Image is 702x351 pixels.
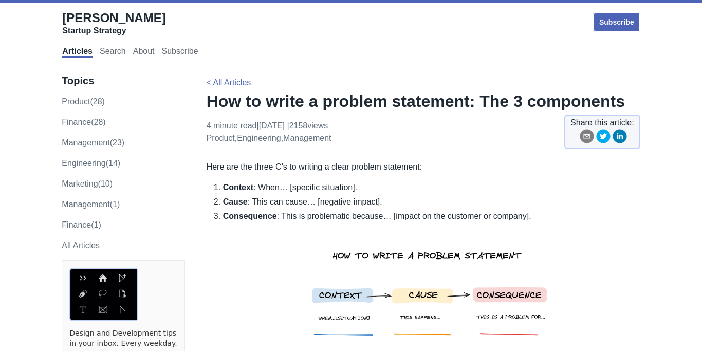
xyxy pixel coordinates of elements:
[62,179,113,188] a: marketing(10)
[580,129,594,147] button: email
[62,159,120,168] a: engineering(14)
[593,12,640,32] a: Subscribe
[69,328,177,348] a: Design and Development tips in your inbox. Every weekday.
[62,241,100,250] a: All Articles
[223,181,640,194] li: : When… [specific situation].
[62,138,124,147] a: management(23)
[100,47,126,58] a: Search
[133,47,155,58] a: About
[613,129,627,147] button: linkedin
[223,183,254,192] strong: Context
[237,134,281,142] a: engineering
[570,117,634,129] span: Share this article:
[223,197,248,206] strong: Cause
[62,97,105,106] a: product(28)
[62,26,165,36] div: Startup Strategy
[207,134,235,142] a: product
[62,118,105,126] a: finance(28)
[162,47,198,58] a: Subscribe
[283,134,331,142] a: management
[62,220,101,229] a: Finance(1)
[69,268,138,321] img: ads via Carbon
[207,78,251,87] a: < All Articles
[207,120,331,144] p: 4 minute read | [DATE] , ,
[596,129,611,147] button: twitter
[62,11,165,25] span: [PERSON_NAME]
[62,75,184,87] h3: Topics
[62,47,93,58] a: Articles
[287,121,328,130] span: | 2158 views
[223,196,640,208] li: : This can cause… [negative impact].
[207,91,640,112] h1: How to write a problem statement: The 3 components
[207,161,640,173] p: Here are the three C’s to writing a clear problem statement:
[62,10,165,36] a: [PERSON_NAME]Startup Strategy
[62,200,120,209] a: Management(1)
[223,212,277,220] strong: Consequence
